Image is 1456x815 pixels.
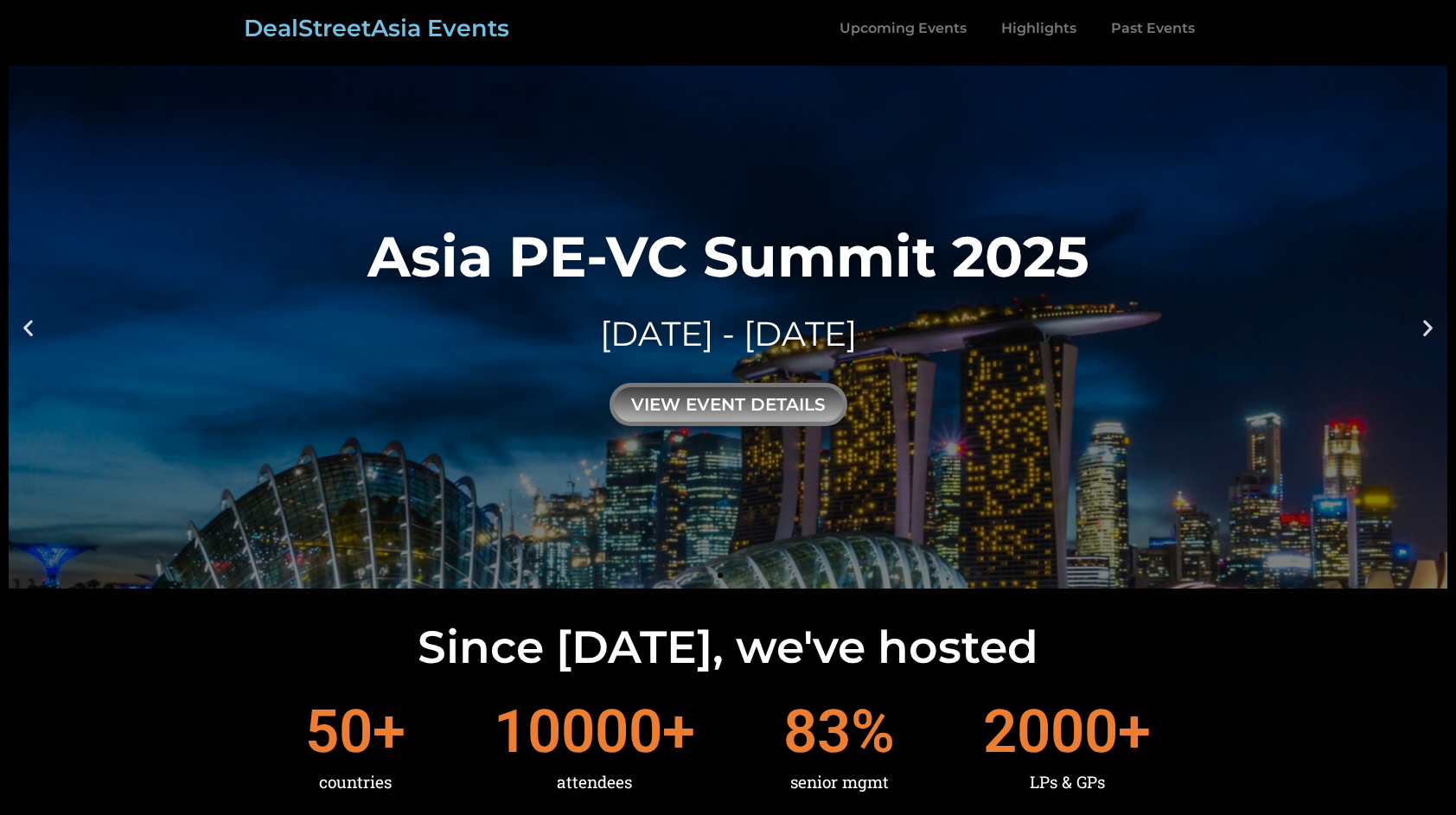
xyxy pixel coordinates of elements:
[983,702,1118,761] span: 2000
[305,761,406,803] div: countries
[373,702,406,761] span: +
[822,9,984,48] a: Upcoming Events
[983,761,1151,803] div: LPs & GPs
[494,702,662,761] span: 10000
[9,625,1447,670] h2: Since [DATE], we've hosted
[662,702,695,761] span: +
[494,761,695,803] div: attendees
[984,9,1094,48] a: Highlights
[718,573,723,578] span: Go to slide 1
[851,702,895,761] span: %
[1094,9,1212,48] a: Past Events
[1417,316,1439,338] div: Next slide
[783,761,895,803] div: senior mgmt
[367,228,1089,284] div: Asia PE-VC Summit 2025
[9,66,1447,589] a: Asia PE-VC Summit 2025[DATE] - [DATE]view event details
[783,702,851,761] span: 83
[1118,702,1151,761] span: +
[244,14,509,42] a: DealStreetAsia Events
[305,702,373,761] span: 50
[367,310,1089,358] div: [DATE] - [DATE]
[610,383,847,426] div: view event details
[733,573,738,578] span: Go to slide 2
[17,316,39,338] div: Previous slide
